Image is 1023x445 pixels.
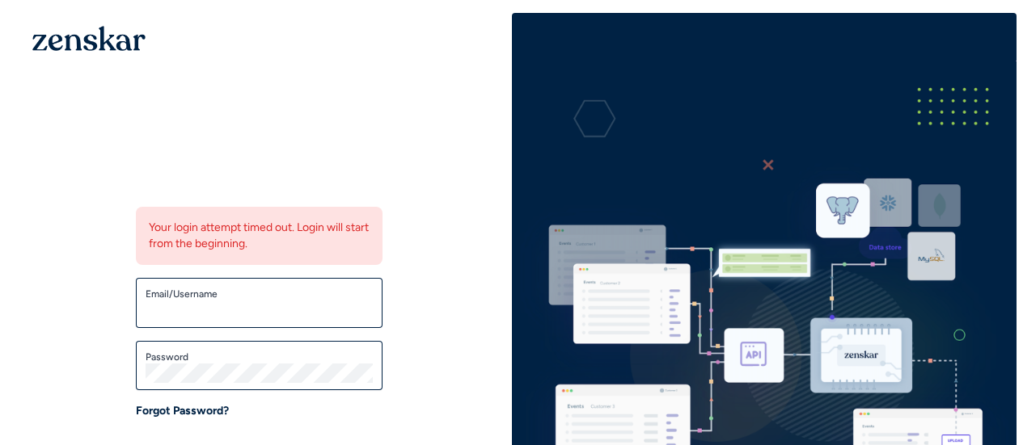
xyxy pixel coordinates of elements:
[146,288,373,300] label: Email/Username
[146,351,373,363] label: Password
[136,207,383,265] div: Your login attempt timed out. Login will start from the beginning.
[136,403,229,419] a: Forgot Password?
[32,26,146,51] img: 1OGAJ2xQqyY4LXKgY66KYq0eOWRCkrZdAb3gUhuVAqdWPZE9SRJmCz+oDMSn4zDLXe31Ii730ItAGKgCKgCCgCikA4Av8PJUP...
